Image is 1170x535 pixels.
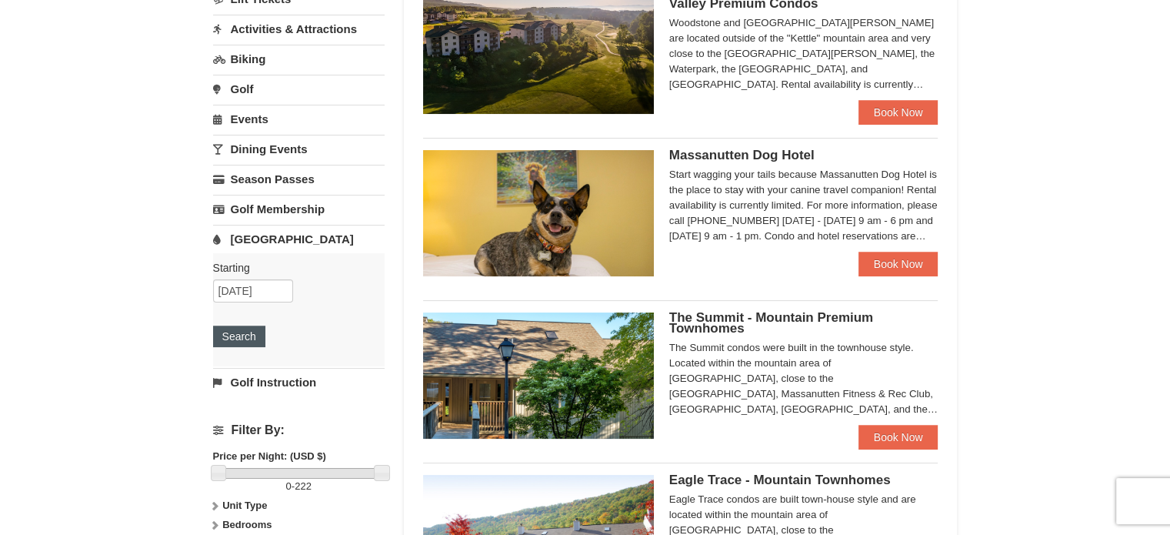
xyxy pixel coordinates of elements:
label: - [213,479,385,494]
div: The Summit condos were built in the townhouse style. Located within the mountain area of [GEOGRAP... [669,340,938,417]
a: Activities & Attractions [213,15,385,43]
span: The Summit - Mountain Premium Townhomes [669,310,873,336]
a: Golf Instruction [213,368,385,396]
strong: Bedrooms [222,519,272,530]
span: 0 [286,480,292,492]
span: Massanutten Dog Hotel [669,148,815,162]
span: 222 [295,480,312,492]
a: Biking [213,45,385,73]
a: [GEOGRAPHIC_DATA] [213,225,385,253]
a: Golf Membership [213,195,385,223]
strong: Price per Night: (USD $) [213,450,326,462]
a: Season Passes [213,165,385,193]
img: 19219034-1-0eee7e00.jpg [423,313,654,439]
a: Events [213,105,385,133]
a: Dining Events [213,135,385,163]
a: Book Now [858,100,938,125]
div: Woodstone and [GEOGRAPHIC_DATA][PERSON_NAME] are located outside of the "Kettle" mountain area an... [669,15,938,92]
img: 27428181-5-81c892a3.jpg [423,150,654,276]
button: Search [213,326,265,347]
span: Eagle Trace - Mountain Townhomes [669,473,891,487]
h4: Filter By: [213,423,385,437]
div: Start wagging your tails because Massanutten Dog Hotel is the place to stay with your canine trav... [669,167,938,244]
label: Starting [213,260,373,276]
a: Book Now [858,252,938,276]
strong: Unit Type [222,500,267,511]
a: Golf [213,75,385,103]
a: Book Now [858,425,938,450]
